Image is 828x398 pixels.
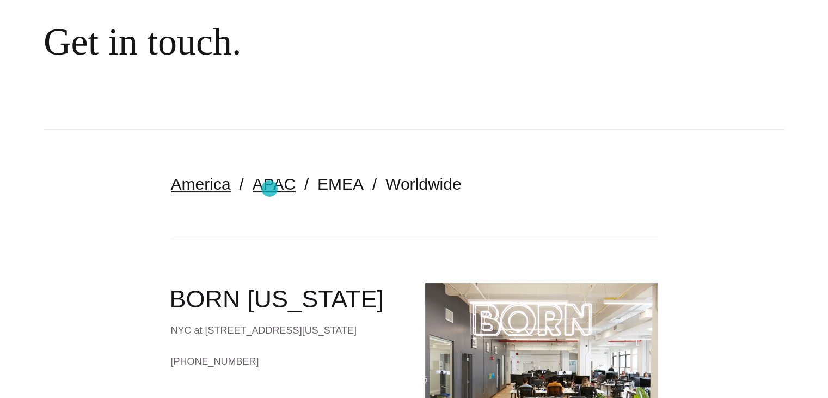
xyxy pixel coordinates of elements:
[317,175,364,193] a: EMEA
[44,20,664,64] div: Get in touch.
[171,322,403,339] div: NYC at [STREET_ADDRESS][US_STATE]
[171,353,403,370] a: [PHONE_NUMBER]
[171,175,231,193] a: America
[170,283,403,316] h2: BORN [US_STATE]
[385,175,462,193] a: Worldwide
[253,175,296,193] a: APAC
